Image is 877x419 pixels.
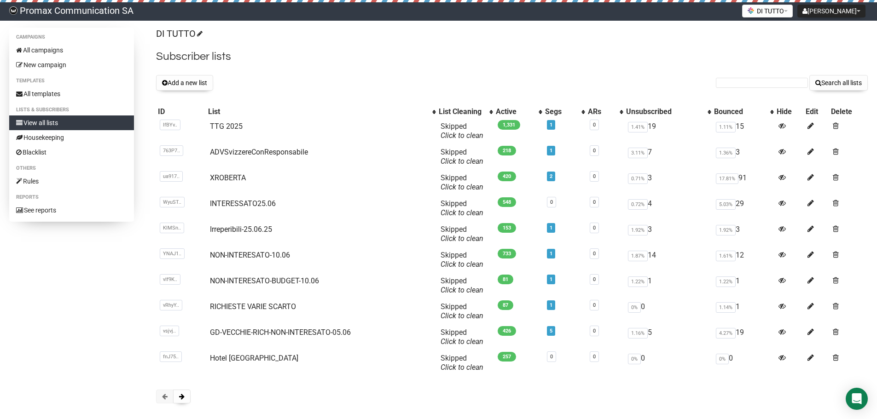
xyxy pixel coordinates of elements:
a: Click to clean [441,286,483,294]
a: 0 [593,354,596,360]
td: 1 [712,298,774,324]
th: Segs: No sort applied, activate to apply an ascending sort [543,105,586,118]
span: 0% [716,354,729,364]
td: 19 [624,118,712,144]
span: Skipped [441,276,483,294]
span: 763P7.. [160,145,183,156]
a: View all lists [9,115,134,130]
th: List: No sort applied, activate to apply an ascending sort [206,105,437,118]
span: 1.61% [716,251,736,261]
li: Others [9,163,134,174]
a: 0 [593,148,596,154]
span: Skipped [441,148,483,166]
span: 1.22% [716,276,736,287]
a: 0 [593,328,596,334]
a: 0 [550,199,553,205]
a: 0 [593,173,596,179]
a: 0 [593,122,596,128]
th: Hide: No sort applied, sorting is disabled [775,105,804,118]
a: Click to clean [441,157,483,166]
td: 1 [624,273,712,298]
span: 1.92% [716,225,736,235]
span: 1.36% [716,148,736,158]
a: Blacklist [9,145,134,160]
a: NON-INTERESATO-10.06 [210,251,290,259]
td: 15 [712,118,774,144]
span: vRhyY.. [160,300,182,310]
span: 0% [628,302,641,313]
li: Reports [9,192,134,203]
a: Click to clean [441,131,483,140]
td: 14 [624,247,712,273]
h2: Subscriber lists [156,48,868,65]
button: Add a new list [156,75,213,91]
span: Skipped [441,302,483,320]
a: 1 [550,302,552,308]
div: ID [158,107,204,116]
a: See reports [9,203,134,218]
span: 426 [498,326,516,336]
th: Active: No sort applied, activate to apply an ascending sort [494,105,543,118]
span: Skipped [441,328,483,346]
td: 3 [712,144,774,170]
div: Active [496,107,534,116]
td: 1 [712,273,774,298]
span: 153 [498,223,516,233]
th: ID: No sort applied, sorting is disabled [156,105,206,118]
a: 1 [550,225,552,231]
span: 17.81% [716,173,738,184]
a: Housekeeping [9,130,134,145]
th: Bounced: No sort applied, activate to apply an ascending sort [712,105,774,118]
a: 1 [550,251,552,257]
th: Delete: No sort applied, sorting is disabled [829,105,868,118]
li: Lists & subscribers [9,104,134,115]
span: Skipped [441,354,483,372]
td: 0 [624,350,712,376]
span: Skipped [441,251,483,269]
a: 1 [550,276,552,282]
span: 4.27% [716,328,736,339]
div: Delete [831,107,866,116]
a: 0 [593,251,596,257]
td: 91 [712,170,774,195]
button: Search all lists [809,75,868,91]
a: XROBERTA [210,173,246,182]
span: Skipped [441,173,483,191]
a: 5 [550,328,552,334]
div: Bounced [714,107,765,116]
a: 1 [550,148,552,154]
a: 0 [593,199,596,205]
td: 29 [712,195,774,221]
a: All campaigns [9,43,134,57]
div: List Cleaning [439,107,485,116]
div: Open Intercom Messenger [846,388,868,410]
span: 0% [628,354,641,364]
td: 3 [712,221,774,247]
span: ua917.. [160,171,183,182]
td: 19 [712,324,774,350]
th: ARs: No sort applied, activate to apply an ascending sort [586,105,624,118]
span: 420 [498,172,516,181]
span: vIf9K.. [160,274,180,285]
a: GD-VECCHIE-RICH-NON-INTERESATO-05.06 [210,328,351,337]
th: Edit: No sort applied, sorting is disabled [804,105,829,118]
img: 88c7fc33e09b74c4e8267656e4bfd945 [9,6,17,15]
th: Unsubscribed: No sort applied, activate to apply an ascending sort [624,105,712,118]
span: 548 [498,197,516,207]
div: List [208,107,428,116]
span: 0.71% [628,173,648,184]
td: 5 [624,324,712,350]
a: RICHIESTE VARIE SCARTO [210,302,296,311]
span: 1.92% [628,225,648,235]
img: favicons [747,7,755,14]
div: Edit [806,107,827,116]
a: ADVSvizzereConResponsabile [210,148,308,156]
a: Click to clean [441,337,483,346]
span: 5.03% [716,199,736,210]
span: 257 [498,352,516,362]
td: 4 [624,195,712,221]
a: 0 [593,302,596,308]
span: 87 [498,300,513,310]
td: 0 [624,298,712,324]
a: DI TUTTO [156,28,201,39]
